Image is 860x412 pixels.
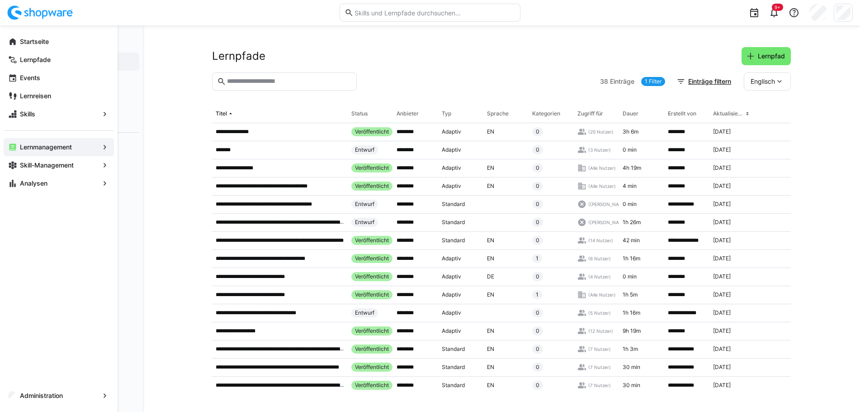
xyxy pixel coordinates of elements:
[442,201,465,208] span: Standard
[751,77,775,86] span: Englisch
[442,273,461,280] span: Adaptiv
[623,164,641,172] span: 4h 19m
[487,237,494,244] span: EN
[588,382,611,388] span: (7 Nutzer)
[623,255,640,262] span: 1h 16m
[355,164,389,172] span: Veröffentlicht
[577,110,603,117] div: Zugriff für
[212,49,265,63] h2: Lernpfade
[713,382,731,389] span: [DATE]
[713,182,731,190] span: [DATE]
[355,128,389,135] span: Veröffentlicht
[536,364,539,371] span: 0
[536,327,539,335] span: 0
[713,164,731,172] span: [DATE]
[487,164,494,172] span: EN
[713,345,731,353] span: [DATE]
[713,309,731,316] span: [DATE]
[442,219,465,226] span: Standard
[588,165,616,171] span: (Alle Nutzer)
[355,237,389,244] span: Veröffentlicht
[623,291,638,298] span: 1h 5m
[713,364,731,371] span: [DATE]
[588,292,616,298] span: (Alle Nutzer)
[623,364,640,371] span: 30 min
[536,255,539,262] span: 1
[355,364,389,371] span: Veröffentlicht
[536,237,539,244] span: 0
[588,310,611,316] span: (5 Nutzer)
[713,237,731,244] span: [DATE]
[442,146,461,153] span: Adaptiv
[623,110,638,117] div: Dauer
[442,364,465,371] span: Standard
[355,291,389,298] span: Veröffentlicht
[351,110,368,117] div: Status
[713,291,731,298] span: [DATE]
[442,182,461,190] span: Adaptiv
[588,364,611,370] span: (7 Nutzer)
[536,345,539,353] span: 0
[713,201,731,208] span: [DATE]
[623,182,637,190] span: 4 min
[354,9,515,17] input: Skills und Lernpfade durchsuchen…
[713,255,731,262] span: [DATE]
[588,346,611,352] span: (7 Nutzer)
[355,201,374,208] span: Entwurf
[536,291,539,298] span: 1
[588,328,613,334] span: (12 Nutzer)
[623,146,637,153] span: 0 min
[641,77,665,86] a: 1 Filter
[487,327,494,335] span: EN
[442,110,451,117] div: Typ
[775,5,780,10] span: 9+
[713,219,731,226] span: [DATE]
[668,110,696,117] div: Erstellt von
[487,110,509,117] div: Sprache
[623,382,640,389] span: 30 min
[623,327,641,335] span: 9h 19m
[442,345,465,353] span: Standard
[536,309,539,316] span: 0
[487,255,494,262] span: EN
[355,327,389,335] span: Veröffentlicht
[442,237,465,244] span: Standard
[623,219,641,226] span: 1h 26m
[442,291,461,298] span: Adaptiv
[623,273,637,280] span: 0 min
[687,77,732,86] span: Einträge filtern
[610,77,634,86] span: Einträge
[355,255,389,262] span: Veröffentlicht
[487,382,494,389] span: EN
[442,164,461,172] span: Adaptiv
[588,255,611,262] span: (6 Nutzer)
[713,327,731,335] span: [DATE]
[588,219,629,225] span: ([PERSON_NAME])
[713,146,731,153] span: [DATE]
[536,201,539,208] span: 0
[713,110,744,117] div: Aktualisiert am
[600,77,608,86] span: 38
[487,345,494,353] span: EN
[672,72,737,91] button: Einträge filtern
[487,128,494,135] span: EN
[355,382,389,389] span: Veröffentlicht
[713,273,731,280] span: [DATE]
[536,182,539,190] span: 0
[442,382,465,389] span: Standard
[588,183,616,189] span: (Alle Nutzer)
[397,110,419,117] div: Anbieter
[742,47,791,65] button: Lernpfad
[355,273,389,280] span: Veröffentlicht
[623,201,637,208] span: 0 min
[756,52,786,61] span: Lernpfad
[536,164,539,172] span: 0
[623,128,638,135] span: 3h 6m
[487,364,494,371] span: EN
[487,182,494,190] span: EN
[487,291,494,298] span: EN
[623,309,640,316] span: 1h 16m
[355,182,389,190] span: Veröffentlicht
[536,219,539,226] span: 0
[355,219,374,226] span: Entwurf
